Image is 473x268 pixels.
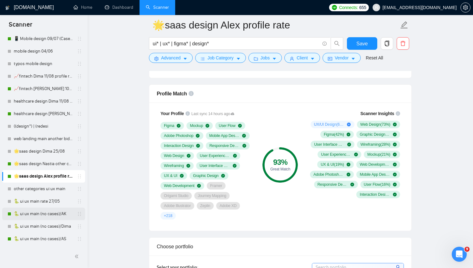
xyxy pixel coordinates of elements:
span: check-circle [393,153,397,156]
span: Job Category [207,54,233,61]
button: barsJob Categorycaret-down [195,53,246,63]
span: Save [356,40,368,48]
input: Search Freelance Jobs... [153,40,320,48]
span: check-circle [354,153,358,156]
span: User Interface Design [200,163,230,168]
span: Web Design [164,153,184,158]
span: idcard [328,56,332,61]
span: holder [77,199,82,204]
span: user [374,5,379,10]
a: 📈fintech Dima 11/08 profile rate without Exclusively (25.08 to 24/7) [14,70,73,83]
button: setting [460,3,470,13]
a: Reset All [366,54,383,61]
span: holder [77,99,82,104]
span: double-left [74,253,81,260]
span: Figma [164,123,174,128]
span: check-circle [347,143,351,146]
span: check-circle [393,183,397,186]
span: Graphic Design [193,173,219,178]
span: Zeplin [200,203,210,208]
span: bars [201,56,205,61]
a: 📈fintech [PERSON_NAME] 10/07 profile rate [14,83,73,95]
span: check-circle [347,173,350,176]
span: check-circle [347,133,350,136]
span: check-circle [347,163,350,166]
span: folder [254,56,258,61]
span: Jobs [261,54,270,61]
span: User Interface Design ( 29 %) [314,142,345,147]
span: Wireframing ( 28 %) [360,142,390,147]
span: holder [77,86,82,91]
span: holder [77,236,82,241]
span: Adobe Photoshop [164,133,193,138]
span: Framer [210,183,222,188]
span: UX/UI Design ( 67 %) [314,122,345,127]
span: check-circle [393,193,397,196]
span: Your Profile [160,111,184,116]
span: info-circle [186,111,190,116]
span: caret-down [351,56,355,61]
span: check-circle [393,173,397,176]
span: check-circle [393,123,397,126]
span: 9 [465,247,470,252]
button: copy [381,37,393,50]
span: caret-down [310,56,315,61]
span: Last sync 14 hours ago [191,111,235,117]
span: info-circle [189,91,194,96]
span: check-circle [206,124,209,128]
span: delete [397,41,409,46]
a: 🐍 ui ux main (no cases)/AS [14,233,73,245]
span: Responsive Design [209,143,240,148]
div: Choose portfolio [157,238,404,255]
img: logo [5,3,10,13]
span: holder [77,124,82,129]
span: Mobile App Design [209,133,240,138]
span: holder [77,149,82,154]
span: Responsive Design ( 16 %) [318,182,348,187]
span: search [331,41,343,46]
span: + 218 [164,213,172,218]
a: web landing main another bid 27/05 [14,133,73,145]
span: check-circle [238,124,242,128]
span: info-circle [323,42,327,46]
span: Mockup [190,123,203,128]
span: check-circle [393,163,397,166]
span: Origami Studio [164,193,188,198]
button: search [331,37,343,50]
span: Vendor [335,54,348,61]
span: check-circle [233,154,237,158]
span: check-circle [242,144,246,148]
button: userClientcaret-down [284,53,320,63]
span: Journey Mapping [198,193,226,198]
a: typos mobile design [14,58,73,70]
span: caret-down [236,56,241,61]
a: searchScanner [146,5,169,10]
span: check-circle [177,124,181,128]
span: check-circle [180,174,184,178]
span: check-circle [393,143,397,146]
a: 🐍 ui ux main (no cases)/Dima [14,220,73,233]
span: setting [461,5,470,10]
a: setting [460,5,470,10]
span: holder [77,161,82,166]
span: check-circle [196,144,200,148]
span: Advanced [161,54,181,61]
span: caret-down [183,56,187,61]
span: Interaction Design [164,143,194,148]
button: idcardVendorcaret-down [323,53,361,63]
span: check-circle [350,183,354,186]
span: check-circle [196,134,200,138]
a: healthcare design [PERSON_NAME] 04/06 profile rate [14,108,73,120]
span: user [290,56,294,61]
span: holder [77,211,82,216]
span: UX & UI ( 19 %) [321,162,344,167]
a: other categories ui ux main [14,183,73,195]
img: upwork-logo.png [332,5,337,10]
span: Wireframing [164,163,184,168]
span: holder [77,224,82,229]
a: 🐍 ui ux main (no cases)/AK [14,208,73,220]
a: 🌟saas design Nastia other cover 27/05 [14,158,73,170]
a: 🌟saas design Dima 25/08 [14,145,73,158]
a: 🌟saas design Alex profile rate [14,170,73,183]
span: Adobe Illustrator [164,203,191,208]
